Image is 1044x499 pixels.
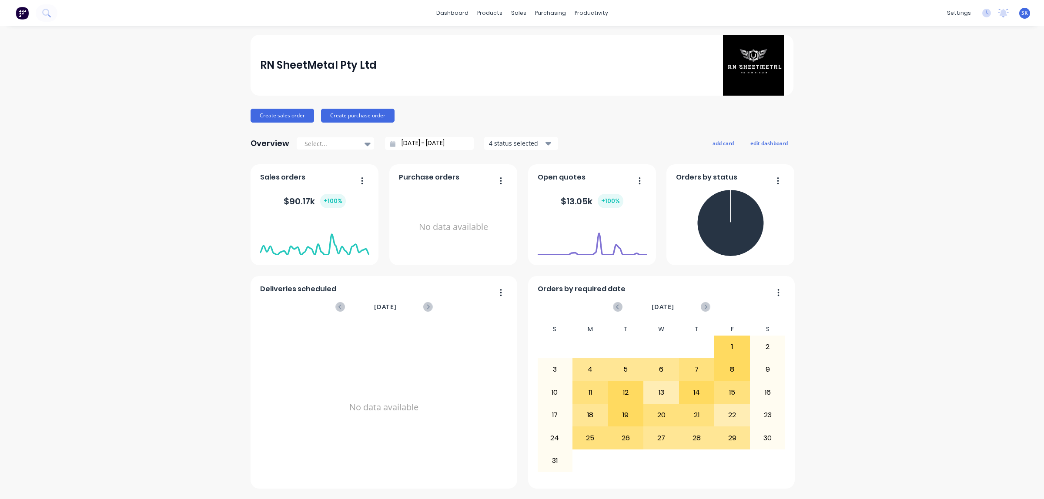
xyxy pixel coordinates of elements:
div: 21 [679,404,714,426]
div: T [608,323,644,336]
div: 4 status selected [489,139,544,148]
a: dashboard [432,7,473,20]
div: 25 [573,427,608,449]
span: Orders by status [676,172,737,183]
img: RN SheetMetal Pty Ltd [723,35,784,96]
div: S [750,323,786,336]
div: F [714,323,750,336]
img: Factory [16,7,29,20]
div: No data available [260,323,508,492]
div: purchasing [531,7,570,20]
div: 27 [644,427,679,449]
div: 6 [644,359,679,380]
div: 10 [538,382,572,403]
div: 18 [573,404,608,426]
button: 4 status selected [484,137,558,150]
div: 14 [679,382,714,403]
div: 19 [609,404,643,426]
div: 8 [715,359,750,380]
div: 17 [538,404,572,426]
span: SK [1021,9,1028,17]
div: 16 [750,382,785,403]
div: 28 [679,427,714,449]
span: Orders by required date [538,284,626,294]
div: 23 [750,404,785,426]
div: sales [507,7,531,20]
div: + 100 % [598,194,623,208]
div: 22 [715,404,750,426]
div: 24 [538,427,572,449]
span: [DATE] [374,302,397,312]
div: productivity [570,7,612,20]
div: W [643,323,679,336]
div: settings [943,7,975,20]
div: 4 [573,359,608,380]
div: 20 [644,404,679,426]
span: [DATE] [652,302,674,312]
div: No data available [399,186,508,268]
div: 29 [715,427,750,449]
div: Overview [251,135,289,152]
span: Sales orders [260,172,305,183]
div: + 100 % [320,194,346,208]
div: 1 [715,336,750,358]
div: 30 [750,427,785,449]
button: add card [707,137,739,149]
div: 3 [538,359,572,380]
div: 7 [679,359,714,380]
div: 15 [715,382,750,403]
button: edit dashboard [745,137,793,149]
div: $ 90.17k [284,194,346,208]
span: Purchase orders [399,172,459,183]
div: T [679,323,715,336]
div: products [473,7,507,20]
div: 5 [609,359,643,380]
button: Create purchase order [321,109,395,123]
div: 26 [609,427,643,449]
div: 12 [609,382,643,403]
div: 31 [538,450,572,472]
div: S [537,323,573,336]
div: 11 [573,382,608,403]
div: $ 13.05k [561,194,623,208]
button: Create sales order [251,109,314,123]
div: RN SheetMetal Pty Ltd [260,57,377,74]
div: M [572,323,608,336]
div: 2 [750,336,785,358]
div: 9 [750,359,785,380]
span: Open quotes [538,172,586,183]
div: 13 [644,382,679,403]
